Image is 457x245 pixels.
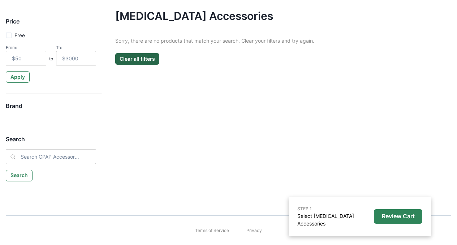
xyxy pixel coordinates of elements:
div: From: [6,45,46,50]
input: Search CPAP Accessories [6,150,96,164]
p: to [49,56,53,65]
a: Select [MEDICAL_DATA] Accessories [297,213,354,227]
input: $50 [6,51,46,65]
h5: Price [6,18,96,31]
button: Clear all filters [115,53,159,65]
p: STEP 1 [297,206,371,212]
a: Terms of Service [195,227,229,234]
button: Review Cart [374,209,422,224]
a: Privacy [246,227,262,234]
p: Free [14,31,25,39]
h5: Brand [6,103,96,116]
div: To: [56,45,96,50]
p: Review Cart [382,213,415,220]
button: Search [6,170,33,181]
h4: [MEDICAL_DATA] Accessories [115,9,438,22]
p: Sorry, there are no products that match your search. Clear your filters and try again. [115,37,438,44]
button: Apply [6,71,30,83]
input: $3000 [56,51,96,65]
h5: Search [6,136,96,149]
